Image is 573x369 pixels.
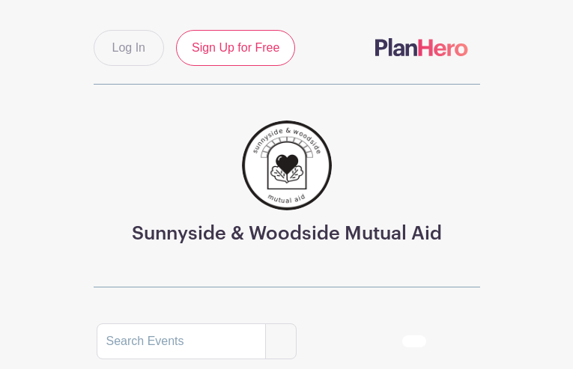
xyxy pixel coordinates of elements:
[132,222,442,245] h3: Sunnyside & Woodside Mutual Aid
[375,38,468,56] img: logo-507f7623f17ff9eddc593b1ce0a138ce2505c220e1c5a4e2b4648c50719b7d32.svg
[97,323,266,359] input: Search Events
[94,30,164,66] a: Log In
[176,30,295,66] a: Sign Up for Free
[402,335,477,347] div: order and view
[242,121,332,210] img: 256.png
